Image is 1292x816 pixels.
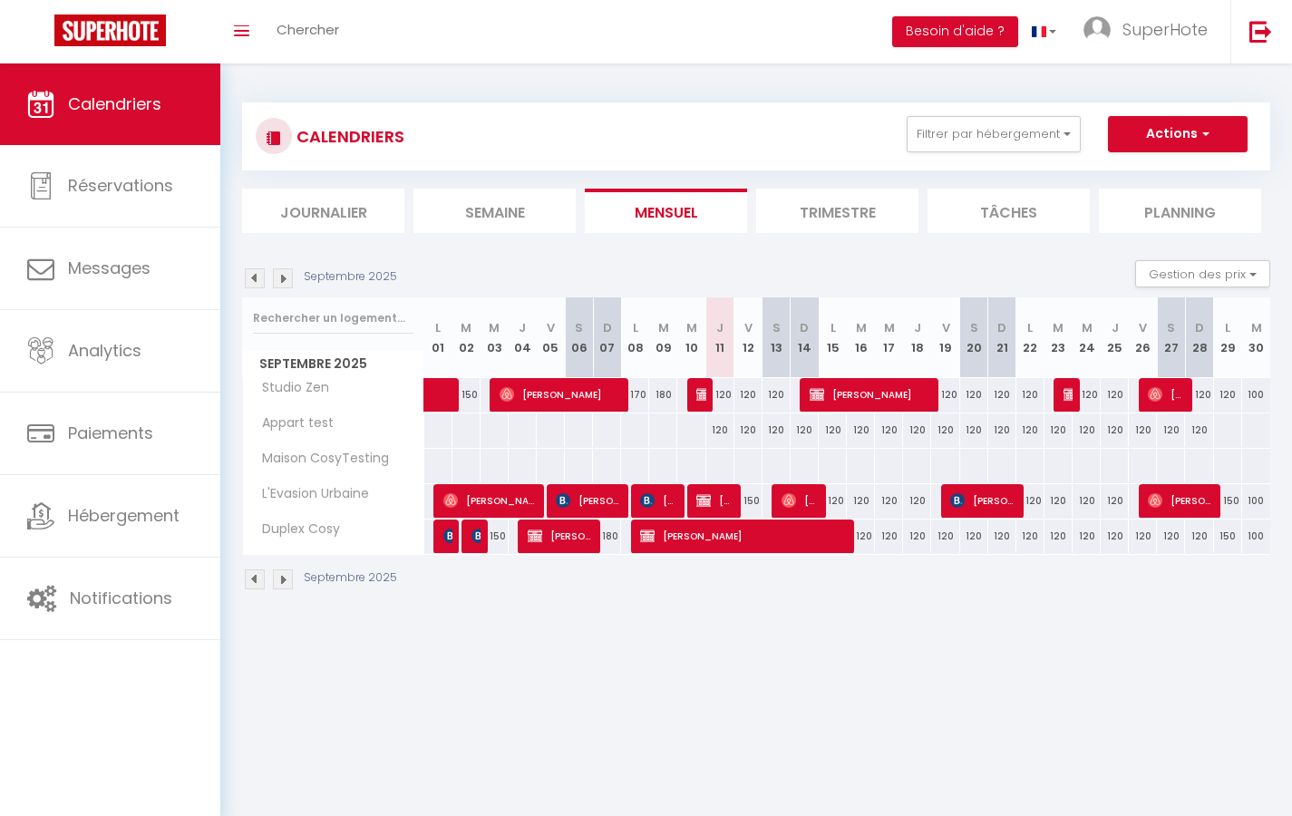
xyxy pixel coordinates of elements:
span: [PERSON_NAME] [640,483,677,518]
div: 120 [903,484,931,518]
span: Messages [68,257,151,279]
div: 150 [481,520,509,553]
div: 120 [1101,520,1129,553]
span: Calendriers [68,92,161,115]
th: 25 [1101,297,1129,378]
span: Chercher [277,20,339,39]
span: SuperHote [1122,18,1208,41]
span: [PERSON_NAME] [1064,377,1073,412]
span: [PERSON_NAME] [696,483,733,518]
div: 120 [1073,520,1101,553]
div: 120 [763,413,791,447]
span: [PERSON_NAME] [810,377,931,412]
div: 120 [960,413,988,447]
div: 120 [875,484,903,518]
div: 100 [1242,520,1270,553]
div: 120 [903,413,931,447]
div: 120 [1073,484,1101,518]
span: [PERSON_NAME] [696,377,705,412]
button: Besoin d'aide ? [892,16,1018,47]
th: 02 [452,297,481,378]
th: 19 [931,297,959,378]
p: Septembre 2025 [304,569,397,587]
div: 120 [1016,520,1044,553]
abbr: V [744,319,753,336]
abbr: S [772,319,781,336]
th: 01 [424,297,452,378]
span: [PERSON_NAME] [443,483,537,518]
div: 120 [960,520,988,553]
th: 24 [1073,297,1101,378]
th: 12 [734,297,763,378]
span: Studio Zen [246,378,334,398]
div: 120 [706,413,734,447]
span: [PERSON_NAME] [1148,483,1213,518]
div: 120 [819,484,847,518]
div: 120 [1185,413,1213,447]
span: Appart test [246,413,338,433]
div: 120 [1157,520,1185,553]
span: Patureau Léa [443,519,452,553]
div: 120 [1129,413,1157,447]
div: 120 [875,520,903,553]
div: 120 [791,413,819,447]
div: 100 [1242,484,1270,518]
th: 11 [706,297,734,378]
li: Tâches [928,189,1090,233]
abbr: V [942,319,950,336]
span: Paiements [68,422,153,444]
li: Semaine [413,189,576,233]
abbr: M [856,319,867,336]
div: 120 [960,378,988,412]
span: Maison CosyTesting [246,449,393,469]
button: Actions [1108,116,1248,152]
abbr: M [884,319,895,336]
div: 120 [734,378,763,412]
li: Planning [1099,189,1261,233]
button: Gestion des prix [1135,260,1270,287]
div: 120 [1185,378,1213,412]
abbr: V [1139,319,1147,336]
span: L'Evasion Urbaine [246,484,374,504]
div: 150 [734,484,763,518]
button: Filtrer par hébergement [907,116,1081,152]
th: 27 [1157,297,1185,378]
div: 120 [819,413,847,447]
div: 120 [988,378,1016,412]
div: 180 [593,520,621,553]
li: Journalier [242,189,404,233]
div: 120 [847,520,875,553]
abbr: D [800,319,809,336]
div: 120 [1129,520,1157,553]
th: 17 [875,297,903,378]
div: 120 [763,378,791,412]
abbr: V [547,319,555,336]
div: 120 [1016,484,1044,518]
div: 120 [1016,413,1044,447]
div: 120 [1044,484,1073,518]
div: 120 [931,520,959,553]
p: Septembre 2025 [304,268,397,286]
div: 120 [1101,378,1129,412]
th: 13 [763,297,791,378]
span: Réservations [68,174,173,197]
abbr: J [1112,319,1119,336]
abbr: M [686,319,697,336]
div: 120 [1214,378,1242,412]
input: Rechercher un logement... [253,302,413,335]
div: 120 [931,413,959,447]
th: 04 [509,297,537,378]
abbr: D [603,319,612,336]
span: [PERSON_NAME] [528,519,593,553]
th: 03 [481,297,509,378]
th: 21 [988,297,1016,378]
img: ... [1083,16,1111,44]
span: [PERSON_NAME] [500,377,621,412]
th: 10 [677,297,705,378]
abbr: S [1167,319,1175,336]
img: Super Booking [54,15,166,46]
div: 120 [847,484,875,518]
th: 26 [1129,297,1157,378]
span: [PERSON_NAME] [950,483,1015,518]
li: Trimestre [756,189,918,233]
